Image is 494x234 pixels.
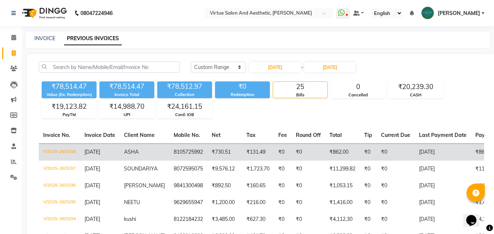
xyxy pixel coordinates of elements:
div: ₹78,514.47 [99,81,154,92]
iframe: chat widget [463,205,487,227]
span: [DATE] [84,216,100,222]
td: 8122184232 [169,211,207,228]
td: V/2025-26/3296 [39,177,80,194]
td: 8072595075 [169,161,207,177]
div: CASH [389,92,443,98]
span: [DATE] [84,149,100,155]
td: ₹0 [360,161,377,177]
td: ₹1,416.00 [325,194,360,211]
span: [DATE] [84,199,100,206]
td: ₹0 [274,211,291,228]
td: ₹0 [377,177,415,194]
span: Client Name [124,132,155,138]
div: UPI [100,112,154,118]
td: 9841300498 [169,177,207,194]
a: PREVIOUS INVOICES [64,32,122,45]
input: Search by Name/Mobile/Email/Invoice No [39,61,180,73]
span: Invoice No. [43,132,70,138]
td: V/2025-26/3297 [39,161,80,177]
td: ₹0 [360,211,377,228]
td: V/2025-26/3294 [39,211,80,228]
td: ₹0 [274,143,291,161]
td: ₹11,299.82 [325,161,360,177]
div: ₹78,512.97 [157,81,212,92]
span: Tax [246,132,256,138]
td: [DATE] [415,211,471,228]
td: ₹1,723.70 [242,161,274,177]
img: logo [19,3,69,23]
td: ₹216.00 [242,194,274,211]
td: ₹0 [291,143,325,161]
td: ₹131.49 [242,143,274,161]
div: ₹0 [215,81,270,92]
span: Fee [278,132,287,138]
td: ₹0 [291,194,325,211]
span: [DATE] [84,165,100,172]
span: [PERSON_NAME] [438,9,480,17]
td: ₹0 [274,177,291,194]
td: ₹0 [274,161,291,177]
span: Round Off [296,132,321,138]
div: ₹20,239.30 [389,82,443,92]
span: NEETU [124,199,140,206]
div: Collection [157,92,212,98]
span: kushi [124,216,136,222]
div: PayTM [42,112,96,118]
td: ₹3,485.00 [207,211,242,228]
span: Mobile No. [174,132,200,138]
div: Value (Ex. Redemption) [42,92,97,98]
input: Start Date [249,62,301,72]
div: ₹14,988.70 [100,101,154,112]
td: [DATE] [415,143,471,161]
td: ₹0 [291,161,325,177]
td: ₹0 [377,194,415,211]
td: ₹1,053.15 [325,177,360,194]
span: Invoice Date [84,132,115,138]
td: ₹0 [274,194,291,211]
span: SOUNDARIYA [124,165,158,172]
td: 8105725992 [169,143,207,161]
div: Bills [273,92,327,98]
div: 0 [331,82,385,92]
span: [PERSON_NAME] [124,182,165,189]
td: ₹160.65 [242,177,274,194]
td: ₹4,112.30 [325,211,360,228]
span: Tip [364,132,372,138]
div: Cancelled [331,92,385,98]
div: ₹19,123.82 [42,101,96,112]
td: ₹0 [360,143,377,161]
td: V/2025-26/3295 [39,194,80,211]
input: End Date [304,62,355,72]
td: ₹0 [291,211,325,228]
div: Redemption [215,92,270,98]
a: INVOICE [34,35,55,42]
td: V/2025-26/3298 [39,143,80,161]
span: Net [212,132,220,138]
td: ₹0 [360,177,377,194]
td: ₹9,576.12 [207,161,242,177]
div: Card: IOB [158,112,212,118]
span: [DATE] [84,182,100,189]
td: ₹0 [360,194,377,211]
td: [DATE] [415,161,471,177]
td: ₹730.51 [207,143,242,161]
div: ₹78,514.47 [42,81,97,92]
span: - [301,64,303,71]
span: Current Due [381,132,410,138]
span: ASHA [124,149,139,155]
td: ₹0 [291,177,325,194]
div: ₹24,161.15 [158,101,212,112]
img: Vignesh [421,7,434,19]
div: 25 [273,82,327,92]
td: ₹0 [377,143,415,161]
td: ₹862.00 [325,143,360,161]
b: 08047224946 [80,3,113,23]
td: [DATE] [415,177,471,194]
span: Total [329,132,342,138]
span: Last Payment Date [419,132,467,138]
div: Invoice Total [99,92,154,98]
td: ₹0 [377,211,415,228]
td: ₹627.30 [242,211,274,228]
td: 9629655947 [169,194,207,211]
td: ₹1,200.00 [207,194,242,211]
